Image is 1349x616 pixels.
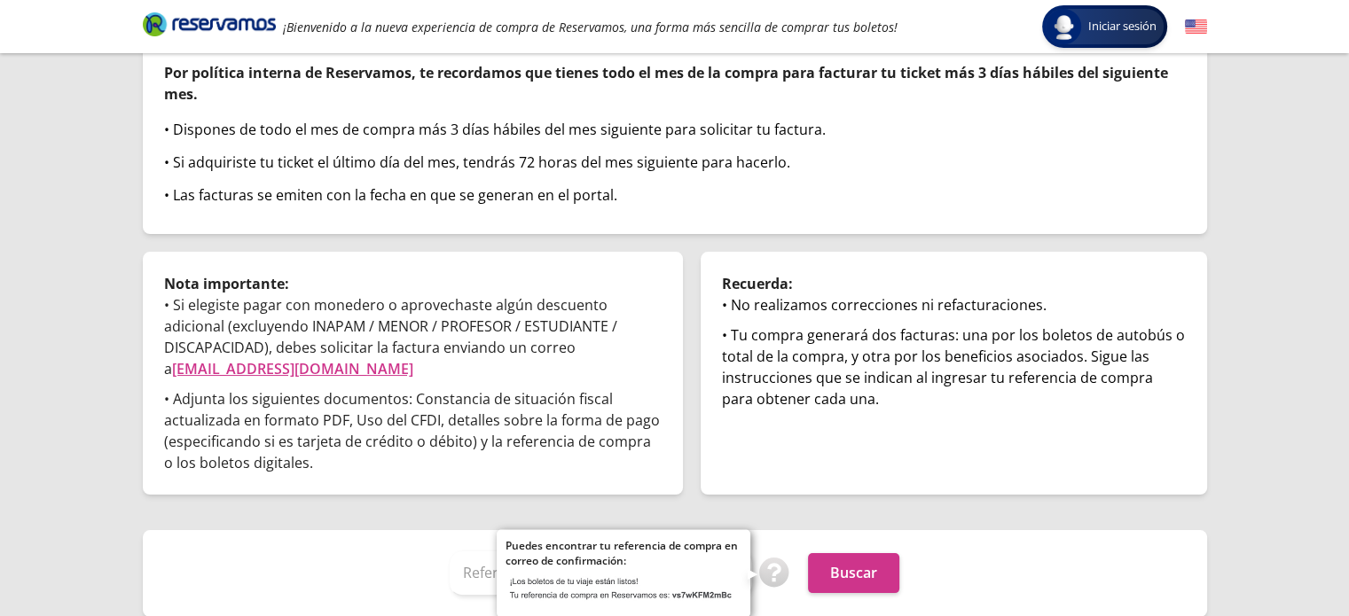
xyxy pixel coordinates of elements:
[164,152,1186,173] div: • Si adquiriste tu ticket el último día del mes, tendrás 72 horas del mes siguiente para hacerlo.
[1081,18,1164,35] span: Iniciar sesión
[164,62,1186,105] p: Por política interna de Reservamos, te recordamos que tienes todo el mes de la compra para factur...
[1185,16,1207,38] button: English
[164,119,1186,140] div: • Dispones de todo el mes de compra más 3 días hábiles del mes siguiente para solicitar tu factura.
[164,294,662,379] p: • Si elegiste pagar con monedero o aprovechaste algún descuento adicional (excluyendo INAPAM / ME...
[164,184,1186,206] div: • Las facturas se emiten con la fecha en que se generan en el portal.
[143,11,276,37] i: Brand Logo
[172,359,413,378] a: [EMAIL_ADDRESS][DOMAIN_NAME]
[506,568,741,608] img: 2Q==
[164,388,662,473] p: • Adjunta los siguientes documentos: Constancia de situación fiscal actualizada en formato PDF, U...
[722,294,1186,316] div: • No realizamos correcciones ni refacturaciones.
[722,324,1186,409] div: • Tu compra generará dos facturas: una por los boletos de autobús o total de la compra, y otra po...
[808,553,899,593] button: Buscar
[722,273,1186,294] p: Recuerda:
[143,11,276,43] a: Brand Logo
[283,19,898,35] em: ¡Bienvenido a la nueva experiencia de compra de Reservamos, una forma más sencilla de comprar tus...
[164,273,662,294] p: Nota importante:
[506,538,741,568] p: Puedes encontrar tu referencia de compra en correo de confirmación:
